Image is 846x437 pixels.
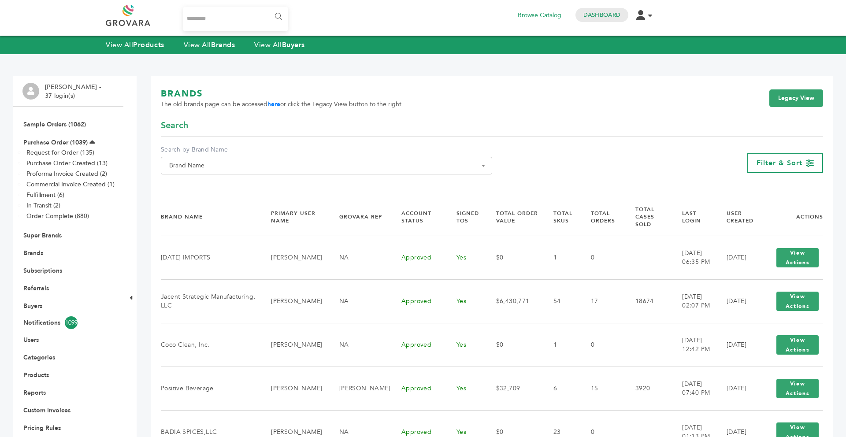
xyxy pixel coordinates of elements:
a: Request for Order (135) [26,148,94,157]
td: Yes [445,367,485,410]
span: The old brands page can be accessed or click the Legacy View button to the right [161,100,401,109]
td: 17 [580,279,624,323]
img: profile.png [22,83,39,100]
td: 3920 [624,367,672,410]
a: Legacy View [769,89,823,107]
td: [DATE] 02:07 PM [671,279,716,323]
input: Search... [183,7,288,31]
span: Filter & Sort [757,158,802,168]
th: Signed TOS [445,198,485,236]
td: 6 [542,367,580,410]
td: $32,709 [485,367,542,410]
a: Buyers [23,302,42,310]
td: [DATE] 06:35 PM [671,236,716,279]
td: [DATE] IMPORTS [161,236,260,279]
td: [DATE] [716,323,761,367]
strong: Buyers [282,40,305,50]
th: Primary User Name [260,198,328,236]
a: Subscriptions [23,267,62,275]
strong: Brands [211,40,235,50]
td: [DATE] 12:42 PM [671,323,716,367]
td: Approved [390,367,445,410]
td: [DATE] [716,236,761,279]
td: $0 [485,323,542,367]
a: Referrals [23,284,49,293]
span: Search [161,119,188,132]
span: 1099 [65,316,78,329]
a: Purchase Order Created (13) [26,159,108,167]
td: NA [328,323,390,367]
td: Approved [390,323,445,367]
a: Browse Catalog [518,11,561,20]
th: Total Cases Sold [624,198,672,236]
h1: BRANDS [161,88,401,100]
td: [DATE] [716,367,761,410]
td: 0 [580,236,624,279]
td: Positive Beverage [161,367,260,410]
a: View AllBrands [184,40,235,50]
li: [PERSON_NAME] - 37 login(s) [45,83,103,100]
strong: Products [133,40,164,50]
a: In-Transit (2) [26,201,60,210]
a: Pricing Rules [23,424,61,432]
td: 54 [542,279,580,323]
th: Actions [761,198,823,236]
th: User Created [716,198,761,236]
th: Last Login [671,198,716,236]
td: Approved [390,279,445,323]
a: View AllProducts [106,40,164,50]
td: NA [328,236,390,279]
td: Yes [445,279,485,323]
a: Fulfillment (6) [26,191,64,199]
a: Purchase Order (1039) [23,138,88,147]
td: [DATE] 07:40 PM [671,367,716,410]
a: Proforma Invoice Created (2) [26,170,107,178]
a: Custom Invoices [23,406,70,415]
td: [DATE] [716,279,761,323]
td: 1 [542,323,580,367]
td: [PERSON_NAME] [260,323,328,367]
label: Search by Brand Name [161,145,492,154]
a: Brands [23,249,43,257]
a: Dashboard [583,11,620,19]
span: Brand Name [166,159,487,172]
th: Brand Name [161,198,260,236]
td: [PERSON_NAME] [328,367,390,410]
span: Brand Name [161,157,492,174]
a: Reports [23,389,46,397]
a: Order Complete (880) [26,212,89,220]
th: Account Status [390,198,445,236]
td: [PERSON_NAME] [260,236,328,279]
th: Total Order Value [485,198,542,236]
td: Coco Clean, Inc. [161,323,260,367]
td: 15 [580,367,624,410]
button: View Actions [776,248,819,267]
th: Grovara Rep [328,198,390,236]
button: View Actions [776,335,819,355]
td: $0 [485,236,542,279]
th: Total SKUs [542,198,580,236]
a: View AllBuyers [254,40,305,50]
a: here [267,100,280,108]
td: 18674 [624,279,672,323]
td: Yes [445,323,485,367]
button: View Actions [776,379,819,398]
a: Super Brands [23,231,62,240]
a: Products [23,371,49,379]
th: Total Orders [580,198,624,236]
td: 0 [580,323,624,367]
td: $6,430,771 [485,279,542,323]
a: Categories [23,353,55,362]
td: 1 [542,236,580,279]
a: Notifications1099 [23,316,113,329]
td: Approved [390,236,445,279]
a: Commercial Invoice Created (1) [26,180,115,189]
td: [PERSON_NAME] [260,367,328,410]
button: View Actions [776,292,819,311]
td: [PERSON_NAME] [260,279,328,323]
td: Jacent Strategic Manufacturing, LLC [161,279,260,323]
a: Sample Orders (1062) [23,120,86,129]
td: Yes [445,236,485,279]
a: Users [23,336,39,344]
td: NA [328,279,390,323]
